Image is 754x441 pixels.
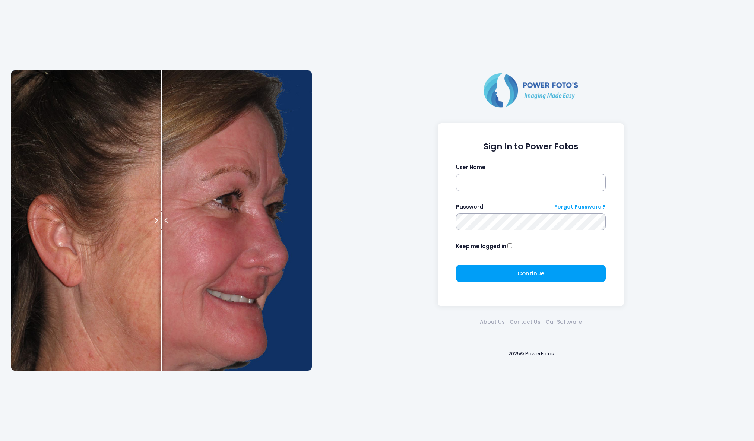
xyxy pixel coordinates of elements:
[456,142,606,152] h1: Sign In to Power Fotos
[456,203,483,211] label: Password
[481,72,581,109] img: Logo
[478,318,507,326] a: About Us
[319,338,743,370] div: 2025© PowerFotos
[456,265,606,282] button: Continue
[456,164,485,171] label: User Name
[456,242,506,250] label: Keep me logged in
[543,318,584,326] a: Our Software
[507,318,543,326] a: Contact Us
[554,203,606,211] a: Forgot Password ?
[517,269,544,277] span: Continue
